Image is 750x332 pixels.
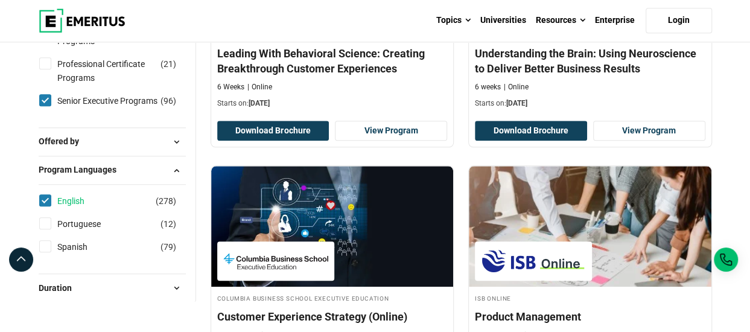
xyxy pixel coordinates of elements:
img: ISB Online [481,247,586,275]
a: View Program [335,121,447,141]
span: ( ) [160,240,176,254]
img: Columbia Business School Executive Education [223,247,328,275]
span: ( ) [160,57,176,71]
img: Customer Experience Strategy (Online) | Online Sales and Marketing Course [211,166,454,287]
p: Online [504,82,529,92]
h4: Product Management [475,309,705,324]
p: Starts on: [217,98,448,109]
button: Download Brochure [217,121,329,141]
h4: Leading With Behavioral Science: Creating Breakthrough Customer Experiences [217,46,448,76]
span: Program Languages [39,163,126,176]
a: Portuguese [57,217,125,231]
span: [DATE] [506,99,527,107]
a: View Program [593,121,705,141]
p: Starts on: [475,98,705,109]
h4: Columbia Business School Executive Education [217,293,448,303]
button: Download Brochure [475,121,587,141]
a: English [57,194,109,208]
span: 21 [164,59,173,69]
span: ( ) [156,194,176,208]
button: Offered by [39,133,186,151]
span: Duration [39,281,81,295]
h4: Customer Experience Strategy (Online) [217,309,448,324]
span: ( ) [160,94,176,107]
span: 278 [159,196,173,206]
span: Offered by [39,135,89,148]
a: Professional Certificate Programs [57,57,184,85]
p: 6 Weeks [217,82,244,92]
span: 12 [164,219,173,229]
a: Senior Executive Programs [57,94,182,107]
span: 96 [164,96,173,106]
button: Duration [39,279,186,297]
h4: ISB Online [475,293,705,303]
button: Program Languages [39,161,186,179]
span: 79 [164,242,173,252]
span: ( ) [160,217,176,231]
img: Product Management | Online Product Design and Innovation Course [469,166,711,287]
a: Login [646,8,712,33]
p: 6 weeks [475,82,501,92]
span: [DATE] [249,99,270,107]
a: Spanish [57,240,112,254]
p: Online [247,82,272,92]
h4: Understanding the Brain: Using Neuroscience to Deliver Better Business Results [475,46,705,76]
